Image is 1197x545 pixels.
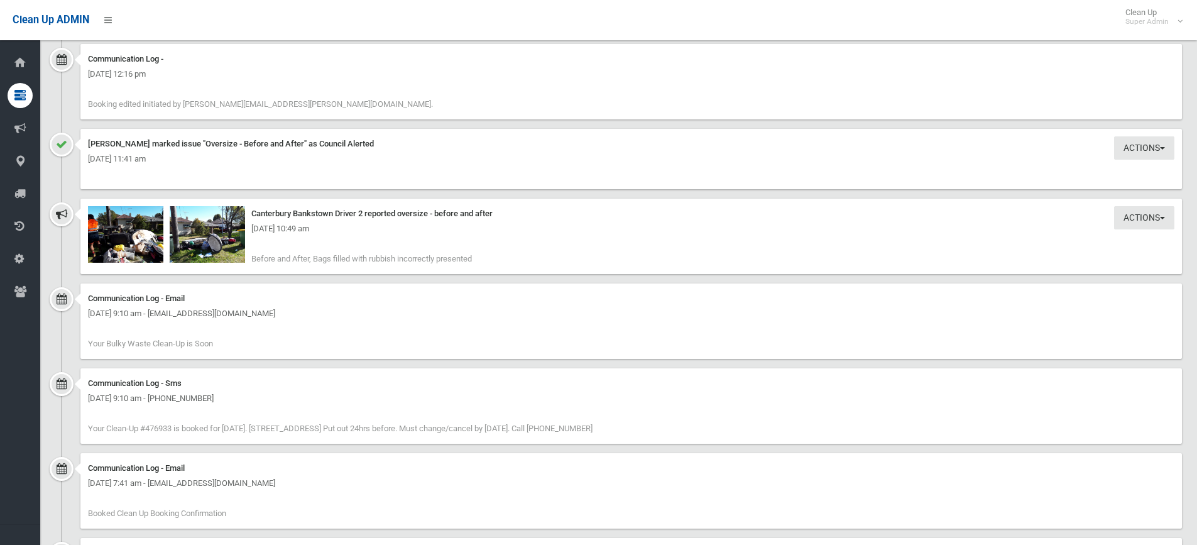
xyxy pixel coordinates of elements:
[88,391,1174,406] div: [DATE] 9:10 am - [PHONE_NUMBER]
[88,136,1174,151] div: [PERSON_NAME] marked issue "Oversize - Before and After" as Council Alerted
[251,254,472,263] span: Before and After, Bags filled with rubbish incorrectly presented
[88,424,593,433] span: Your Clean-Up #476933 is booked for [DATE]. [STREET_ADDRESS] Put out 24hrs before. Must change/ca...
[88,52,1174,67] div: Communication Log -
[13,14,89,26] span: Clean Up ADMIN
[88,339,213,348] span: Your Bulky Waste Clean-Up is Soon
[1114,206,1174,229] button: Actions
[1119,8,1181,26] span: Clean Up
[88,206,163,263] img: 2025-08-1210.42.417532075429564440863.jpg
[88,376,1174,391] div: Communication Log - Sms
[88,99,433,109] span: Booking edited initiated by [PERSON_NAME][EMAIL_ADDRESS][PERSON_NAME][DOMAIN_NAME].
[88,461,1174,476] div: Communication Log - Email
[1114,136,1174,160] button: Actions
[1125,17,1169,26] small: Super Admin
[88,509,226,518] span: Booked Clean Up Booking Confirmation
[88,306,1174,321] div: [DATE] 9:10 am - [EMAIL_ADDRESS][DOMAIN_NAME]
[88,67,1174,82] div: [DATE] 12:16 pm
[170,206,245,263] img: 2025-08-1210.48.118669870771324313894.jpg
[88,221,1174,236] div: [DATE] 10:49 am
[88,151,1174,167] div: [DATE] 11:41 am
[88,206,1174,221] div: Canterbury Bankstown Driver 2 reported oversize - before and after
[88,476,1174,491] div: [DATE] 7:41 am - [EMAIL_ADDRESS][DOMAIN_NAME]
[88,291,1174,306] div: Communication Log - Email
